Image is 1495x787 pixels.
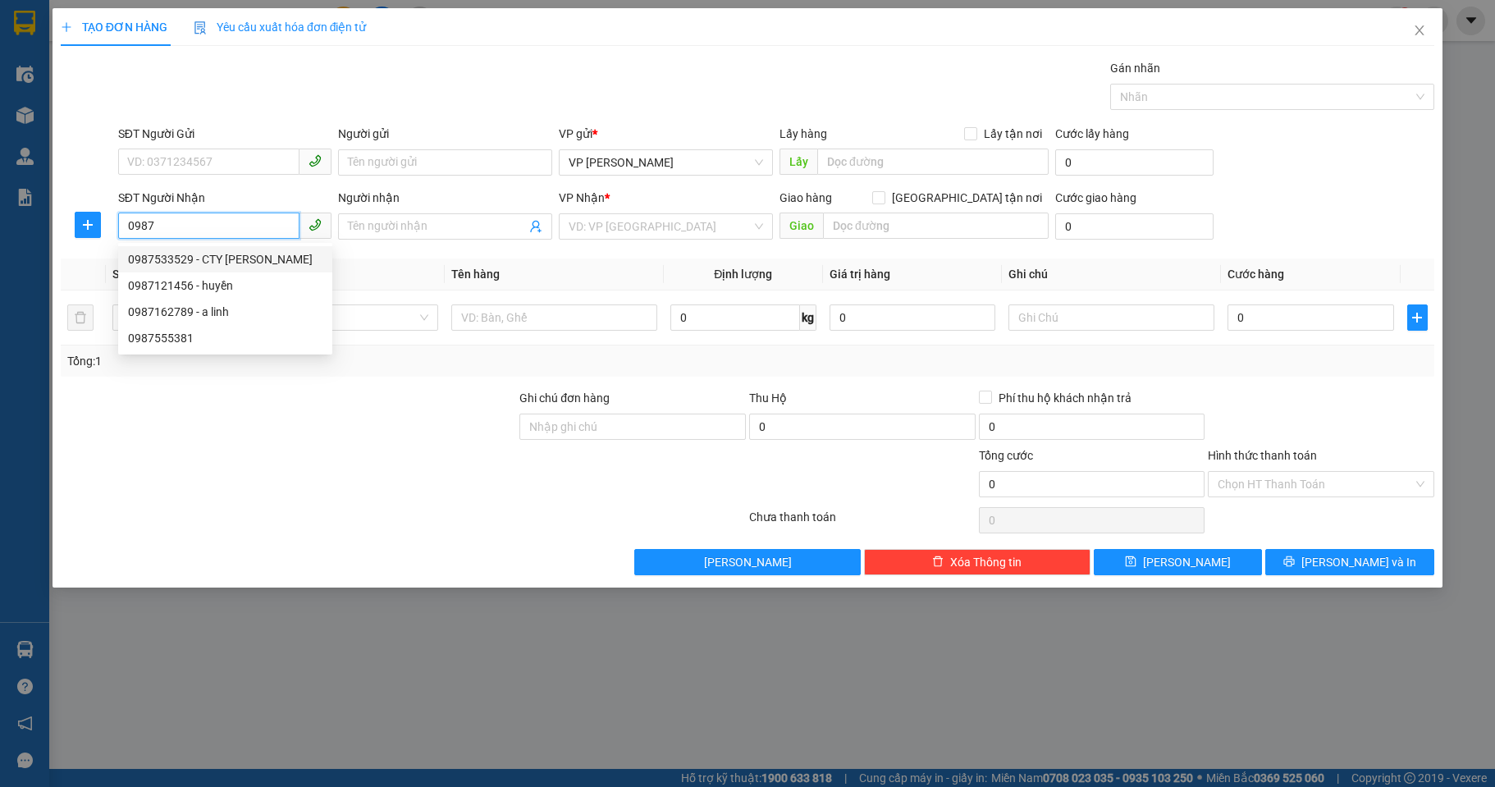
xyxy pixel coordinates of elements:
input: Cước lấy hàng [1055,149,1214,176]
span: Giao [780,213,823,239]
span: VP Nguyễn Quốc Trị [569,150,763,175]
span: VP Nhận [559,191,605,204]
span: Tên hàng [451,268,500,281]
div: SĐT Người Nhận [118,189,332,207]
span: Định lượng [714,268,772,281]
span: [PERSON_NAME] [704,553,792,571]
div: 0987162789 - a linh [118,299,332,325]
span: Giao hàng [780,191,832,204]
b: GỬI : VP [PERSON_NAME] [21,119,178,201]
span: plus [1408,311,1428,324]
div: SĐT Người Gửi [118,125,332,143]
span: Lấy [780,149,817,175]
div: VP gửi [559,125,773,143]
li: Hotline: 19003086 [91,61,373,81]
th: Ghi chú [1002,259,1221,291]
div: Người gửi [338,125,552,143]
label: Ghi chú đơn hàng [519,391,610,405]
span: phone [309,154,322,167]
input: Cước giao hàng [1055,213,1214,240]
button: deleteXóa Thông tin [864,549,1090,575]
button: save[PERSON_NAME] [1094,549,1263,575]
span: Khác [242,305,428,330]
div: 0987555381 [118,325,332,351]
img: logo.jpg [21,21,103,103]
input: Dọc đường [823,213,1049,239]
span: Yêu cầu xuất hóa đơn điện tử [194,21,367,34]
span: Thu Hộ [749,391,787,405]
img: icon [194,21,207,34]
span: plus [61,21,72,33]
div: 0987162789 - a linh [128,303,322,321]
label: Hình thức thanh toán [1208,449,1317,462]
div: 0987533529 - CTY MAY HUY HOÀNG [118,246,332,272]
div: Người nhận [338,189,552,207]
span: user-add [529,220,542,233]
button: plus [75,212,101,238]
span: Cước hàng [1228,268,1284,281]
button: delete [67,304,94,331]
span: Lấy hàng [780,127,827,140]
span: kg [800,304,816,331]
b: Gửi khách hàng [154,85,308,105]
label: Cước giao hàng [1055,191,1136,204]
li: Số 2 [PERSON_NAME], [GEOGRAPHIC_DATA] [91,40,373,61]
span: [PERSON_NAME] và In [1301,553,1416,571]
div: 0987121456 - huyền [118,272,332,299]
input: 0 [830,304,995,331]
span: Tổng cước [979,449,1033,462]
span: save [1125,556,1136,569]
span: phone [309,218,322,231]
div: Chưa thanh toán [747,508,977,537]
h1: NQT1410250001 [179,119,285,155]
div: 0987121456 - huyền [128,277,322,295]
input: Dọc đường [817,149,1049,175]
label: Cước lấy hàng [1055,127,1129,140]
span: [GEOGRAPHIC_DATA] tận nơi [885,189,1049,207]
button: plus [1407,304,1429,331]
span: printer [1283,556,1295,569]
span: SL [112,268,126,281]
span: Phí thu hộ khách nhận trả [992,389,1138,407]
button: [PERSON_NAME] [634,549,861,575]
input: Ghi Chú [1008,304,1214,331]
div: 0987533529 - CTY [PERSON_NAME] [128,250,322,268]
button: Close [1397,8,1442,54]
div: 0987555381 [128,329,322,347]
div: Tổng: 1 [67,352,578,370]
input: VD: Bàn, Ghế [451,304,657,331]
span: TẠO ĐƠN HÀNG [61,21,167,34]
input: Ghi chú đơn hàng [519,414,746,440]
span: delete [932,556,944,569]
label: Gán nhãn [1110,62,1160,75]
span: Xóa Thông tin [950,553,1022,571]
span: Giá trị hàng [830,268,890,281]
span: [PERSON_NAME] [1143,553,1231,571]
span: close [1413,24,1426,37]
span: plus [75,218,100,231]
span: Lấy tận nơi [977,125,1049,143]
b: Duy Khang Limousine [133,19,330,39]
button: printer[PERSON_NAME] và In [1265,549,1434,575]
